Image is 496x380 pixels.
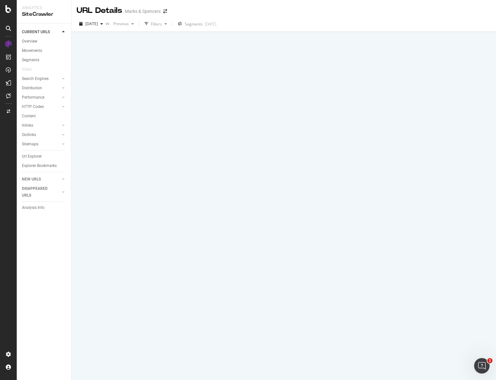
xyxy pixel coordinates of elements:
[185,21,203,27] span: Segments
[22,57,67,63] a: Segments
[77,19,106,29] button: [DATE]
[22,66,32,73] div: Visits
[22,176,41,183] div: NEW URLS
[22,38,37,45] div: Overview
[22,132,36,138] div: Outlinks
[22,103,60,110] a: HTTP Codes
[487,358,492,363] span: 1
[106,21,111,26] span: vs
[77,5,122,16] div: URL Details
[151,21,162,27] div: Filters
[22,11,66,18] div: SiteCrawler
[22,153,42,160] div: Url Explorer
[163,9,167,14] div: arrow-right-arrow-left
[22,204,44,211] div: Analysis Info
[22,75,49,82] div: Search Engines
[22,162,67,169] a: Explorer Bookmarks
[22,94,60,101] a: Performance
[175,19,219,29] button: Segments[DATE]
[22,185,60,199] a: DISAPPEARED URLS
[22,29,50,35] div: CURRENT URLS
[22,162,57,169] div: Explorer Bookmarks
[111,21,129,26] span: Previous
[22,66,38,73] a: Visits
[22,204,67,211] a: Analysis Info
[22,38,67,45] a: Overview
[22,85,42,92] div: Distribution
[22,122,60,129] a: Inlinks
[22,57,39,63] div: Segments
[22,153,67,160] a: Url Explorer
[22,5,66,11] div: Analytics
[22,132,60,138] a: Outlinks
[22,85,60,92] a: Distribution
[22,94,44,101] div: Performance
[22,29,60,35] a: CURRENT URLS
[22,47,42,54] div: Movements
[22,75,60,82] a: Search Engines
[22,122,33,129] div: Inlinks
[474,358,490,374] iframe: Intercom live chat
[22,113,67,120] a: Content
[125,8,161,15] div: Marks & Spencers
[22,141,38,148] div: Sitemaps
[22,176,60,183] a: NEW URLS
[22,185,54,199] div: DISAPPEARED URLS
[85,21,98,26] span: 2025 Oct. 11th
[111,19,136,29] button: Previous
[22,113,36,120] div: Content
[22,47,67,54] a: Movements
[22,103,44,110] div: HTTP Codes
[22,141,60,148] a: Sitemaps
[142,19,170,29] button: Filters
[205,21,216,27] div: [DATE]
